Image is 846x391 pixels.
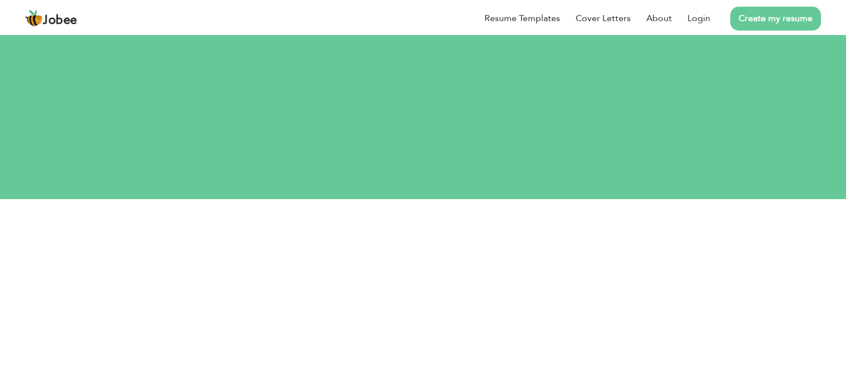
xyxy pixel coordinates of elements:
[43,14,77,27] span: Jobee
[646,12,672,25] a: About
[576,12,631,25] a: Cover Letters
[25,9,43,27] img: jobee.io
[25,9,77,27] a: Jobee
[730,7,821,31] a: Create my resume
[484,12,560,25] a: Resume Templates
[687,12,710,25] a: Login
